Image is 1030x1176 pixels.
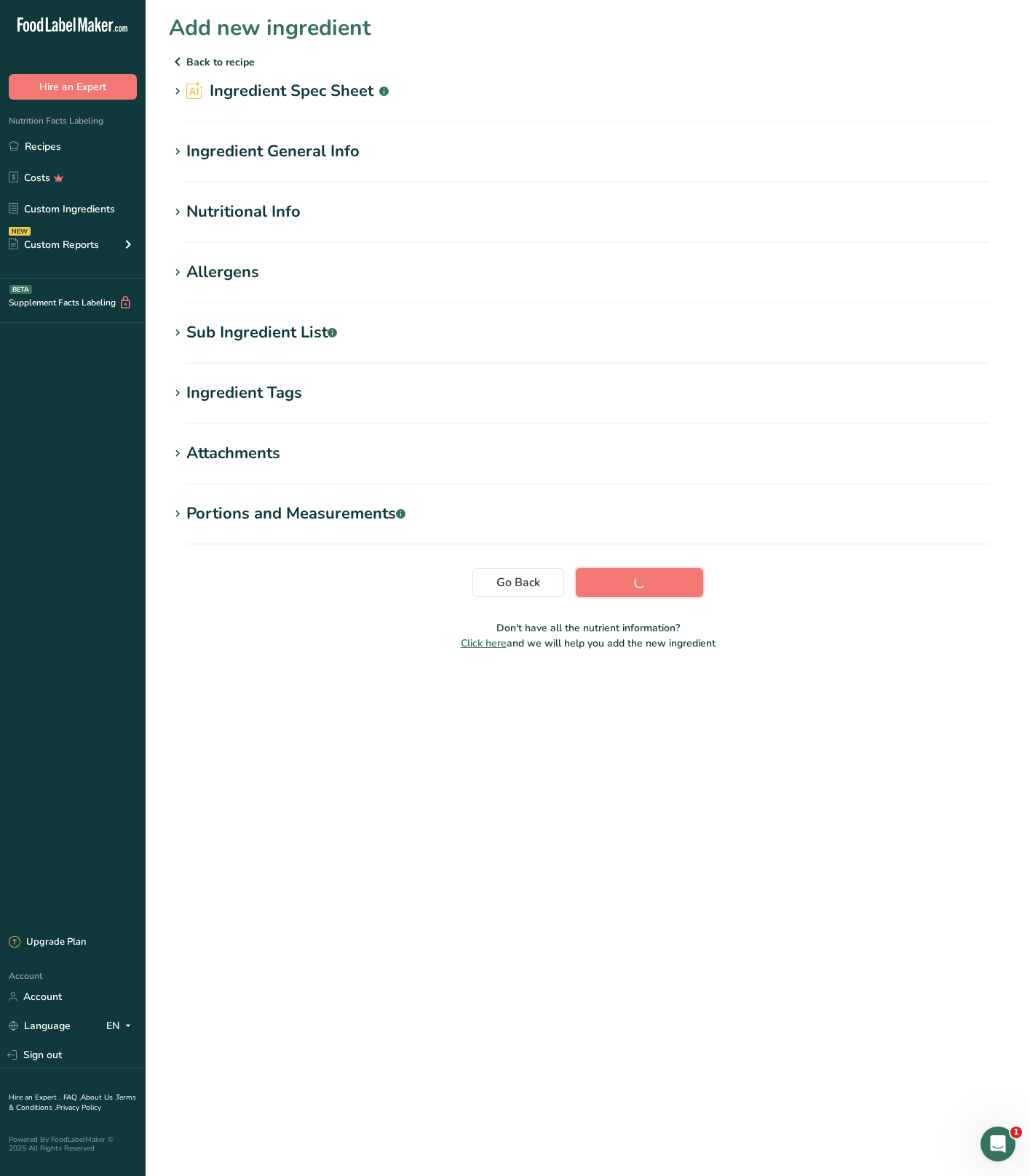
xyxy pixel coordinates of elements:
div: Nutritional Info [186,200,301,224]
p: and we will help you add the new ingredient [169,636,1007,651]
a: Privacy Policy [56,1103,101,1113]
p: Back to recipe [169,53,1007,71]
div: Ingredient Tags [186,381,302,405]
div: Ingredient General Info [186,140,360,164]
button: Hire an Expert [9,74,137,100]
span: 1 [1010,1127,1022,1138]
div: Allergens [186,260,259,284]
iframe: Intercom live chat [981,1127,1015,1161]
h1: Add new ingredient [169,12,371,44]
a: Hire an Expert . [9,1092,60,1103]
div: Portions and Measurements [186,502,405,526]
div: BETA [9,285,32,294]
a: Terms & Conditions . [9,1092,136,1113]
div: Custom Reports [9,237,99,252]
a: FAQ . [63,1092,81,1103]
button: Go Back [472,568,564,597]
div: Sub Ingredient List [186,321,337,345]
h2: Ingredient Spec Sheet [186,79,389,103]
div: Upgrade Plan [9,935,86,950]
a: Language [9,1013,71,1039]
div: Attachments [186,441,280,465]
span: Click here [461,636,507,650]
span: Go Back [496,574,540,591]
div: EN [106,1017,137,1035]
p: Don't have all the nutrient information? [169,620,1007,636]
div: NEW [9,227,31,236]
a: About Us . [81,1092,116,1103]
div: Powered By FoodLabelMaker © 2025 All Rights Reserved [9,1135,137,1153]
